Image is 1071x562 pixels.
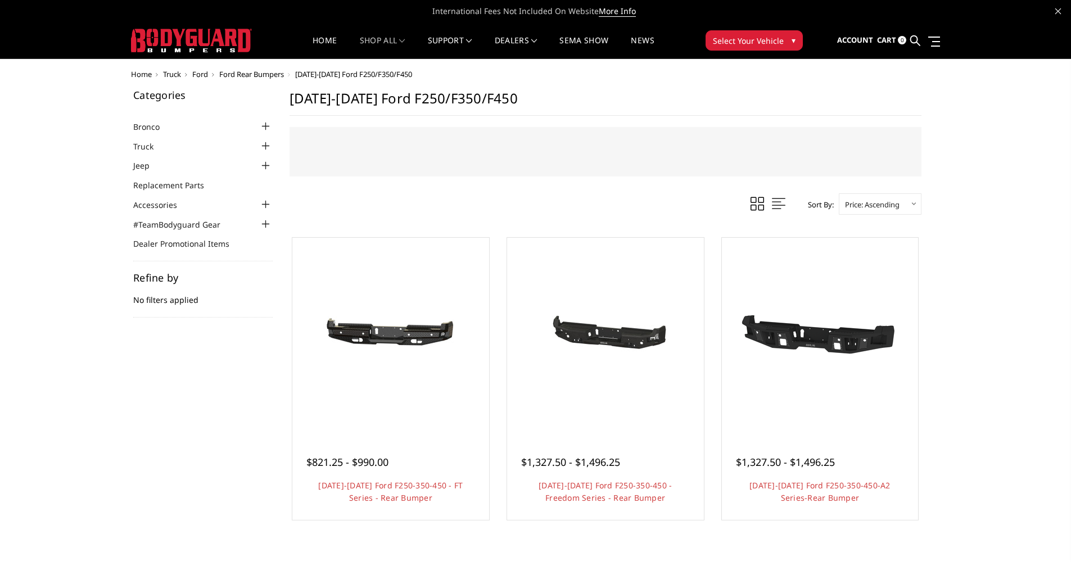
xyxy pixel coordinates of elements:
[133,238,243,250] a: Dealer Promotional Items
[133,121,174,133] a: Bronco
[837,35,873,45] span: Account
[133,199,191,211] a: Accessories
[192,69,208,79] a: Ford
[295,241,486,432] a: 2023-2025 Ford F250-350-450 - FT Series - Rear Bumper
[599,6,636,17] a: More Info
[559,37,608,58] a: SEMA Show
[792,34,796,46] span: ▾
[131,29,252,52] img: BODYGUARD BUMPERS
[802,196,834,213] label: Sort By:
[133,160,164,171] a: Jeep
[133,219,234,230] a: #TeamBodyguard Gear
[318,480,463,503] a: [DATE]-[DATE] Ford F250-350-450 - FT Series - Rear Bumper
[877,35,896,45] span: Cart
[301,293,481,379] img: 2023-2025 Ford F250-350-450 - FT Series - Rear Bumper
[133,179,218,191] a: Replacement Parts
[521,455,620,469] span: $1,327.50 - $1,496.25
[539,480,672,503] a: [DATE]-[DATE] Ford F250-350-450 - Freedom Series - Rear Bumper
[631,37,654,58] a: News
[133,140,168,152] a: Truck
[290,90,921,116] h1: [DATE]-[DATE] Ford F250/F350/F450
[163,69,181,79] a: Truck
[837,25,873,56] a: Account
[495,37,537,58] a: Dealers
[428,37,472,58] a: Support
[360,37,405,58] a: shop all
[133,273,273,283] h5: Refine by
[877,25,906,56] a: Cart 0
[725,241,916,432] a: 2023-2025 Ford F250-350-450-A2 Series-Rear Bumper 2023-2025 Ford F250-350-450-A2 Series-Rear Bumper
[133,90,273,100] h5: Categories
[736,455,835,469] span: $1,327.50 - $1,496.25
[295,69,412,79] span: [DATE]-[DATE] Ford F250/F350/F450
[133,273,273,318] div: No filters applied
[749,480,891,503] a: [DATE]-[DATE] Ford F250-350-450-A2 Series-Rear Bumper
[510,241,701,432] a: 2023-2025 Ford F250-350-450 - Freedom Series - Rear Bumper 2023-2025 Ford F250-350-450 - Freedom ...
[713,35,784,47] span: Select Your Vehicle
[306,455,388,469] span: $821.25 - $990.00
[219,69,284,79] a: Ford Rear Bumpers
[898,36,906,44] span: 0
[706,30,803,51] button: Select Your Vehicle
[313,37,337,58] a: Home
[730,285,910,387] img: 2023-2025 Ford F250-350-450-A2 Series-Rear Bumper
[131,69,152,79] a: Home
